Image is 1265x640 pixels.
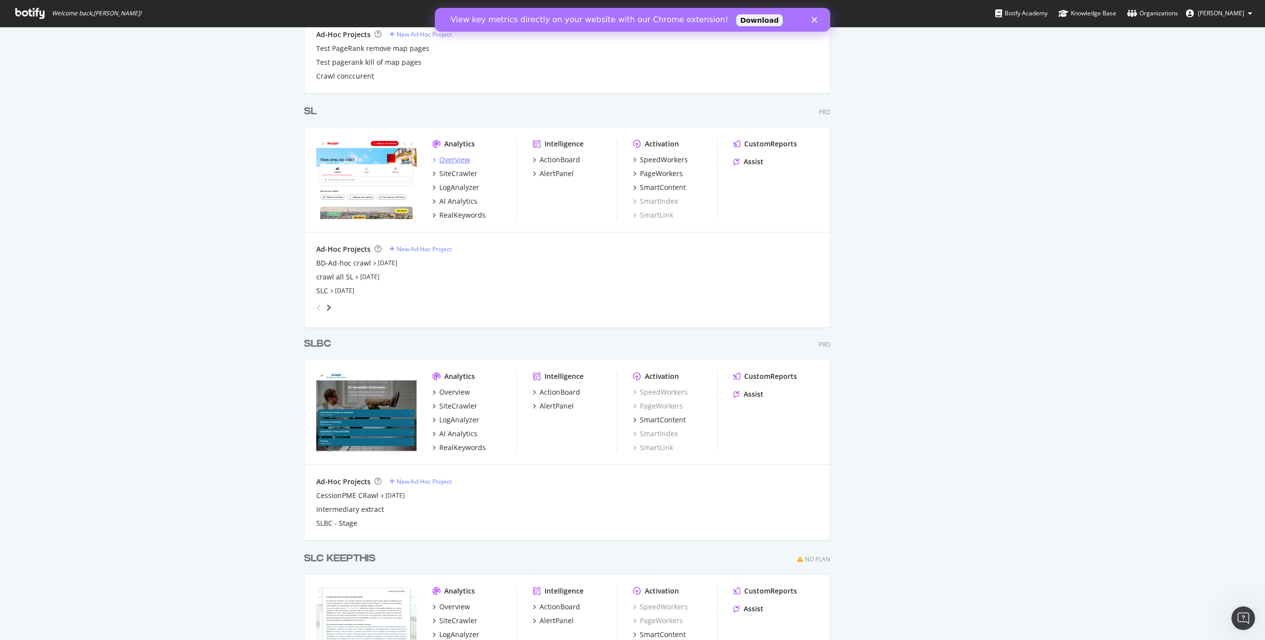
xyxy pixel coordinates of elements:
[360,273,379,281] a: [DATE]
[540,155,580,165] div: ActionBoard
[316,371,417,452] img: bureaux-commerces.seloger.com
[432,155,470,165] a: Overview
[733,389,763,399] a: Assist
[316,504,384,514] div: Intermediary extract
[633,401,683,411] a: PageWorkers
[389,477,452,486] a: New Ad-Hoc Project
[645,139,679,149] div: Activation
[540,602,580,612] div: ActionBoard
[335,286,354,295] a: [DATE]
[819,340,830,349] div: Pro
[1198,9,1244,17] span: TASSEL Olivier
[533,169,574,179] a: AlertPanel
[640,630,686,640] div: SmartContent
[744,604,763,614] div: Assist
[633,210,673,220] a: SmartLink
[633,616,683,626] a: PageWorkers
[640,169,683,179] div: PageWorkers
[633,602,688,612] div: SpeedWorkers
[533,401,574,411] a: AlertPanel
[432,169,477,179] a: SiteCrawler
[533,602,580,612] a: ActionBoard
[316,491,379,501] div: CessionPME CRawl
[1178,5,1260,21] button: [PERSON_NAME]
[432,196,477,206] a: AI Analytics
[304,337,335,351] a: SLBC
[744,586,797,596] div: CustomReports
[1231,606,1255,630] iframe: Intercom live chat
[52,9,141,17] span: Welcome back, [PERSON_NAME] !
[316,286,328,296] a: SLC
[432,387,470,397] a: Overview
[444,586,475,596] div: Analytics
[645,371,679,381] div: Activation
[533,387,580,397] a: ActionBoard
[439,196,477,206] div: AI Analytics
[325,303,332,313] div: angle-right
[545,139,584,149] div: Intelligence
[439,602,470,612] div: Overview
[316,57,422,67] div: Test pagerank kill of map pages
[744,157,763,167] div: Assist
[633,443,673,453] a: SmartLink
[389,30,452,39] a: New Ad-Hoc Project
[540,616,574,626] div: AlertPanel
[385,491,405,500] a: [DATE]
[439,183,479,192] div: LogAnalyzer
[533,155,580,165] a: ActionBoard
[312,300,325,316] div: angle-left
[304,337,331,351] div: SLBC
[439,169,477,179] div: SiteCrawler
[733,586,797,596] a: CustomReports
[432,602,470,612] a: Overview
[389,245,452,253] a: New Ad-Hoc Project
[439,429,477,439] div: AI Analytics
[633,387,688,397] a: SpeedWorkers
[432,183,479,192] a: LogAnalyzer
[316,518,357,528] a: SLBC - Stage
[733,139,797,149] a: CustomReports
[995,8,1048,18] div: Botify Academy
[1058,8,1116,18] div: Knowledge Base
[439,443,486,453] div: RealKeywords
[819,108,830,116] div: Pro
[432,443,486,453] a: RealKeywords
[439,630,479,640] div: LogAnalyzer
[304,104,317,119] div: SL
[432,210,486,220] a: RealKeywords
[633,429,678,439] a: SmartIndex
[439,415,479,425] div: LogAnalyzer
[640,155,688,165] div: SpeedWorkers
[378,259,397,267] a: [DATE]
[633,196,678,206] div: SmartIndex
[640,415,686,425] div: SmartContent
[733,157,763,167] a: Assist
[633,169,683,179] a: PageWorkers
[316,258,371,268] a: BD-Ad-hoc crawl
[316,30,371,40] div: Ad-Hoc Projects
[397,245,452,253] div: New Ad-Hoc Project
[316,477,371,487] div: Ad-Hoc Projects
[316,71,374,81] a: Crawl conccurent
[432,401,477,411] a: SiteCrawler
[316,44,429,53] a: Test PageRank remove map pages
[545,371,584,381] div: Intelligence
[444,371,475,381] div: Analytics
[439,210,486,220] div: RealKeywords
[432,429,477,439] a: AI Analytics
[304,551,376,566] div: SLC KEEPTHIS
[316,272,353,282] a: crawl all SL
